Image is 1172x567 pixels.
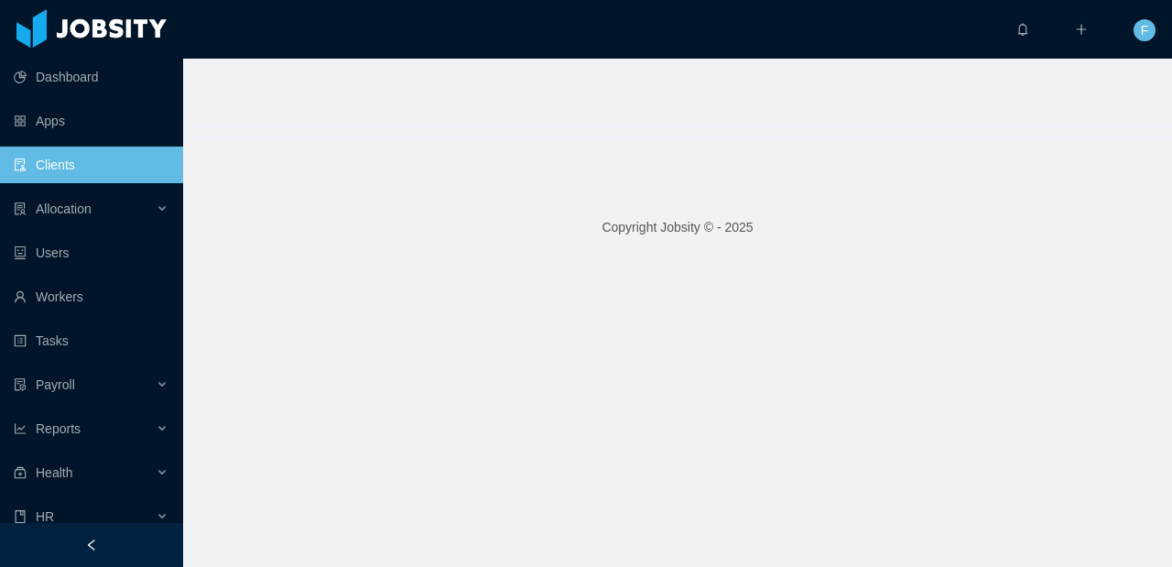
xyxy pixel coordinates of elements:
[14,234,168,271] a: icon: robotUsers
[14,278,168,315] a: icon: userWorkers
[36,377,75,392] span: Payroll
[14,510,27,523] i: icon: book
[14,59,168,95] a: icon: pie-chartDashboard
[36,509,54,524] span: HR
[1016,23,1029,36] i: icon: bell
[14,466,27,479] i: icon: medicine-box
[1029,14,1047,32] sup: 0
[36,421,81,436] span: Reports
[36,465,72,480] span: Health
[183,196,1172,259] footer: Copyright Jobsity © - 2025
[1141,19,1149,41] span: F
[1075,23,1088,36] i: icon: plus
[14,422,27,435] i: icon: line-chart
[14,202,27,215] i: icon: solution
[14,378,27,391] i: icon: file-protect
[14,322,168,359] a: icon: profileTasks
[36,202,92,216] span: Allocation
[14,103,168,139] a: icon: appstoreApps
[14,147,168,183] a: icon: auditClients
